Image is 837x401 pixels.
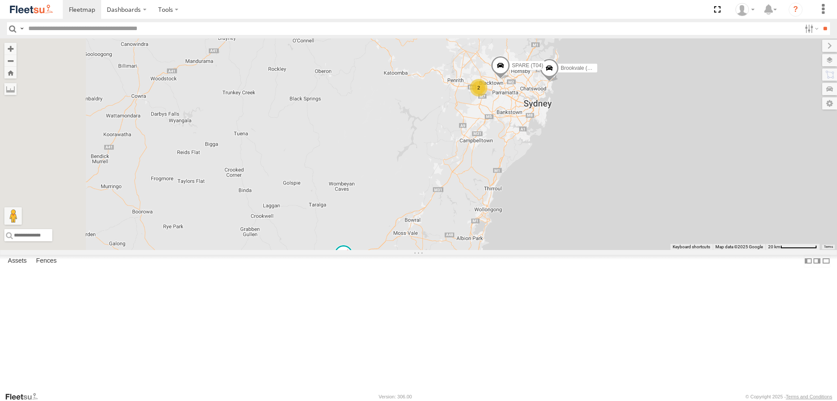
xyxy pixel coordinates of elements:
span: Map data ©2025 Google [715,244,763,249]
label: Search Filter Options [801,22,820,35]
a: Terms (opens in new tab) [824,245,833,249]
label: Dock Summary Table to the Right [813,255,821,267]
label: Map Settings [822,97,837,110]
button: Drag Pegman onto the map to open Street View [4,207,22,225]
label: Search Query [18,22,25,35]
button: Zoom in [4,43,17,55]
label: Hide Summary Table [822,255,830,267]
img: fleetsu-logo-horizontal.svg [9,3,54,15]
label: Fences [32,255,61,267]
a: Visit our Website [5,392,45,401]
label: Measure [4,83,17,95]
span: 20 km [768,244,780,249]
button: Keyboard shortcuts [673,244,710,250]
label: Assets [3,255,31,267]
span: SPARE (T04) [512,62,543,69]
button: Map Scale: 20 km per 80 pixels [766,244,820,250]
span: Brookvale (T10 - [PERSON_NAME]) [561,65,646,71]
div: Version: 306.00 [379,394,412,399]
div: © Copyright 2025 - [745,394,832,399]
button: Zoom out [4,55,17,67]
button: Zoom Home [4,67,17,79]
a: Terms and Conditions [786,394,832,399]
i: ? [789,3,803,17]
div: 2 [470,79,487,96]
div: Ken Manners [732,3,758,16]
label: Dock Summary Table to the Left [804,255,813,267]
